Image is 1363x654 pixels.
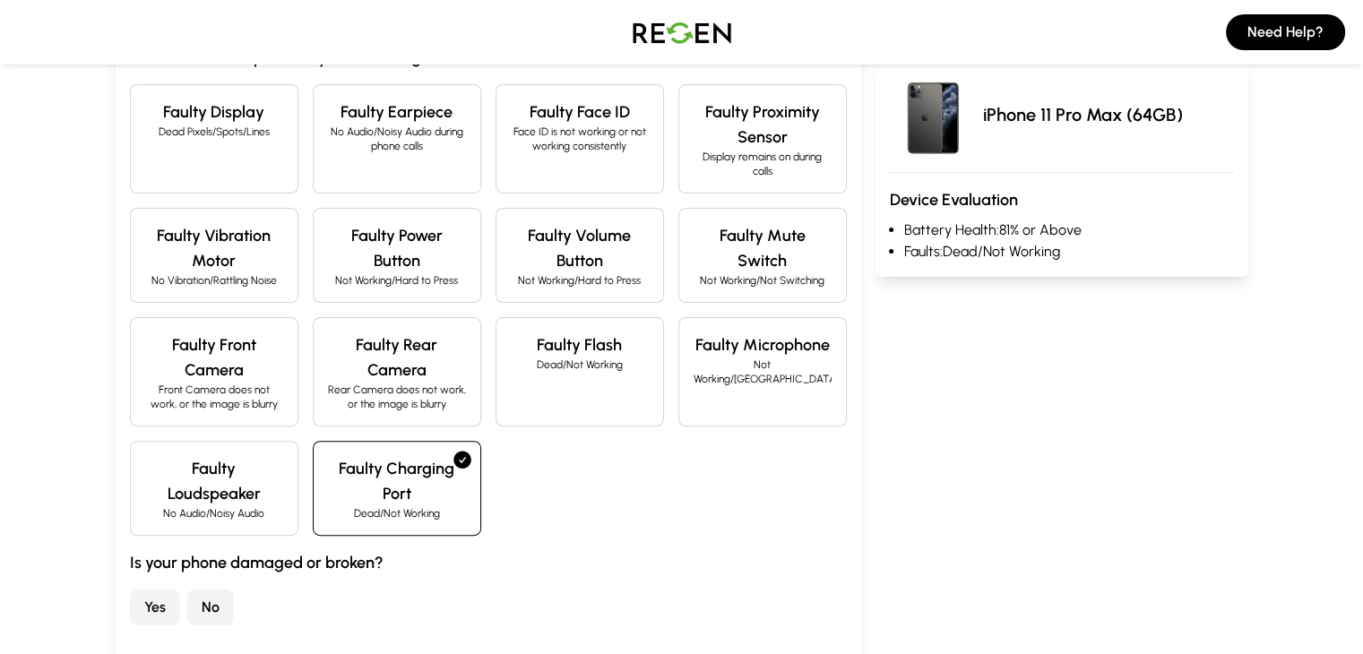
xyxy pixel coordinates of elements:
p: Not Working/Hard to Press [511,273,649,288]
img: iPhone 11 Pro Max [890,72,976,158]
p: No Vibration/Rattling Noise [145,273,283,288]
h4: Faulty Microphone [694,332,832,357]
h4: Faulty Flash [511,332,649,357]
h4: Faulty Mute Switch [694,223,832,273]
h4: Faulty Face ID [511,99,649,125]
li: Battery Health: 81% or Above [904,219,1234,241]
p: Dead/Not Working [328,506,466,521]
p: Rear Camera does not work, or the image is blurry [328,383,466,411]
button: Need Help? [1226,14,1345,50]
h4: Faulty Loudspeaker [145,456,283,506]
h4: Faulty Vibration Motor [145,223,283,273]
p: Not Working/[GEOGRAPHIC_DATA] [694,357,832,386]
p: Not Working/Hard to Press [328,273,466,288]
h4: Faulty Power Button [328,223,466,273]
p: Display remains on during calls [694,150,832,178]
h4: Faulty Proximity Sensor [694,99,832,150]
h3: Is your phone damaged or broken? [130,550,847,575]
p: Front Camera does not work, or the image is blurry [145,383,283,411]
h4: Faulty Earpiece [328,99,466,125]
h3: Device Evaluation [890,187,1234,212]
p: No Audio/Noisy Audio [145,506,283,521]
button: Yes [130,589,180,625]
p: iPhone 11 Pro Max (64GB) [983,102,1183,127]
p: Dead Pixels/Spots/Lines [145,125,283,139]
p: No Audio/Noisy Audio during phone calls [328,125,466,153]
h4: Faulty Front Camera [145,332,283,383]
p: Not Working/Not Switching [694,273,832,288]
h4: Faulty Charging Port [328,456,466,506]
p: Face ID is not working or not working consistently [511,125,649,153]
button: No [187,589,234,625]
h4: Faulty Display [145,99,283,125]
li: Faults: Dead/Not Working [904,241,1234,262]
h4: Faulty Rear Camera [328,332,466,383]
h4: Faulty Volume Button [511,223,649,273]
img: Logo [619,7,745,57]
p: Dead/Not Working [511,357,649,372]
